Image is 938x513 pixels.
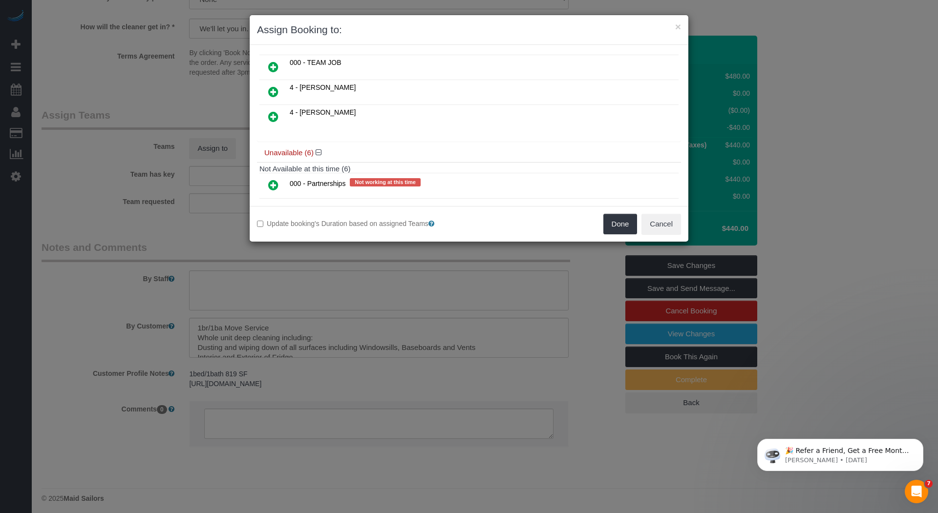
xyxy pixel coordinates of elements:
input: Update booking's Duration based on assigned Teams [257,221,263,227]
button: × [675,21,681,32]
h3: Assign Booking to: [257,22,681,37]
button: Cancel [641,214,681,234]
h4: Not Available at this time (6) [259,165,679,173]
span: 4 - [PERSON_NAME] [290,108,356,116]
span: 000 - TEAM JOB [290,59,341,66]
span: Not working at this time [350,178,421,186]
span: 7 [925,480,933,488]
button: Done [603,214,638,234]
span: 000 - Partnerships [290,180,345,188]
iframe: Intercom notifications message [743,418,938,487]
span: 4 - [PERSON_NAME] [290,83,356,91]
iframe: Intercom live chat [905,480,928,503]
h4: Unavailable (6) [264,149,674,157]
label: Update booking's Duration based on assigned Teams [257,219,462,228]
